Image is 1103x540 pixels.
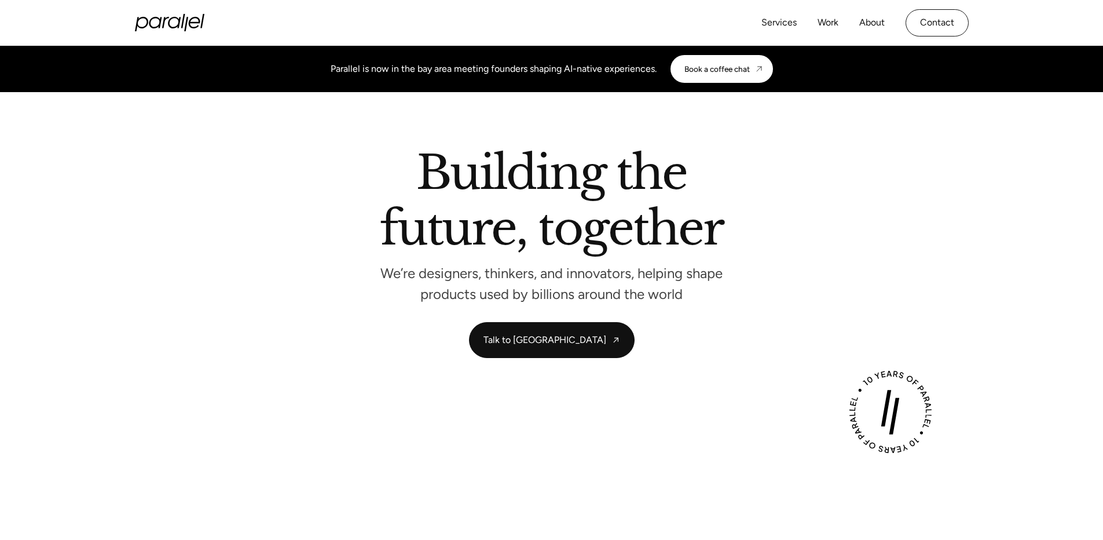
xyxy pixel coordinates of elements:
[378,268,725,299] p: We’re designers, thinkers, and innovators, helping shape products used by billions around the world
[906,9,969,37] a: Contact
[135,14,204,31] a: home
[754,64,764,74] img: CTA arrow image
[859,14,885,31] a: About
[380,150,723,256] h2: Building the future, together
[684,64,750,74] div: Book a coffee chat
[670,55,773,83] a: Book a coffee chat
[331,62,657,76] div: Parallel is now in the bay area meeting founders shaping AI-native experiences.
[818,14,838,31] a: Work
[761,14,797,31] a: Services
